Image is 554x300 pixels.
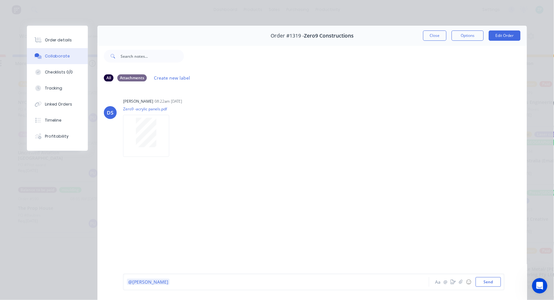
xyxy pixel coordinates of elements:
[304,33,354,39] span: Zero9 Constructions
[121,50,184,63] input: Search notes...
[104,74,113,81] div: All
[151,73,194,82] button: Create new label
[155,99,182,104] div: 08:22am [DATE]
[434,278,442,286] button: Aa
[45,133,69,139] div: Profitability
[45,117,62,123] div: Timeline
[476,277,501,287] button: Send
[45,37,72,43] div: Order details
[113,3,124,14] div: Close
[442,278,449,286] button: @
[107,109,114,116] div: DS
[452,30,484,41] button: Options
[45,85,63,91] div: Tracking
[271,33,304,39] span: Order #1319 -
[117,74,147,81] div: Attachments
[489,30,521,41] button: Edit Order
[128,279,168,285] span: @[PERSON_NAME]
[4,3,16,15] button: go back
[27,64,88,80] button: Checklists 0/0
[423,30,447,41] button: Close
[465,278,473,286] button: ☺
[27,128,88,144] button: Profitability
[27,32,88,48] button: Order details
[123,99,153,104] div: [PERSON_NAME]
[45,69,73,75] div: Checklists 0/0
[27,48,88,64] button: Collaborate
[123,106,176,112] p: Zero9 -acrylic panels.pdf
[27,96,88,112] button: Linked Orders
[27,80,88,96] button: Tracking
[45,53,70,59] div: Collaborate
[45,101,72,107] div: Linked Orders
[532,278,548,294] iframe: Intercom live chat
[27,112,88,128] button: Timeline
